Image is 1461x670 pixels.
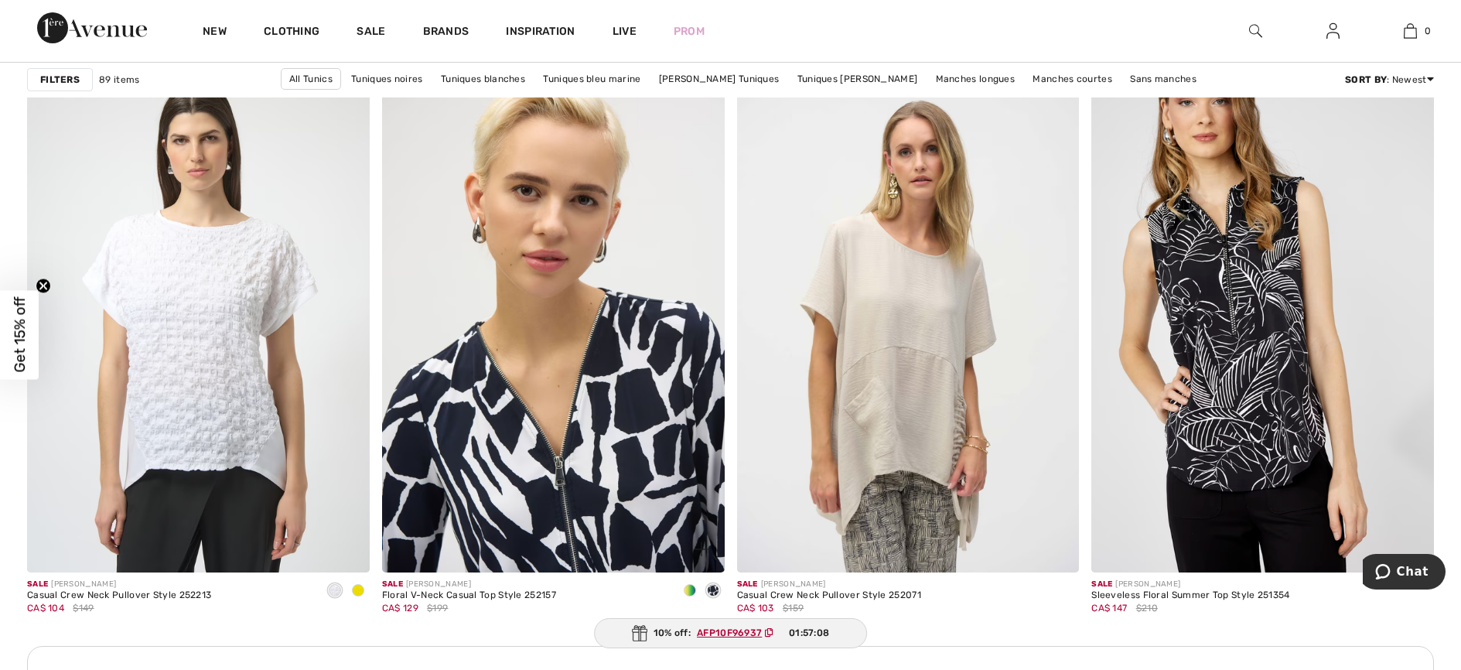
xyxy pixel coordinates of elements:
[99,73,139,87] span: 89 items
[203,25,227,41] a: New
[1363,554,1446,593] iframe: Opens a widget where you can chat to one of our agents
[678,579,701,604] div: Black/Multi
[427,601,448,615] span: $199
[346,579,370,604] div: Citrus
[281,68,341,90] a: All Tunics
[674,23,705,39] a: Prom
[1091,579,1289,590] div: [PERSON_NAME]
[594,618,868,648] div: 10% off:
[382,603,418,614] span: CA$ 129
[11,297,29,373] span: Get 15% off
[701,579,725,604] div: Vanilla/Midnight Blue
[1425,24,1431,38] span: 0
[1345,74,1387,85] strong: Sort By
[36,279,51,294] button: Close teaser
[40,73,80,87] strong: Filters
[27,579,211,590] div: [PERSON_NAME]
[737,603,774,614] span: CA$ 103
[928,69,1023,89] a: Manches longues
[535,69,648,89] a: Tuniques bleu marine
[1091,603,1127,614] span: CA$ 147
[1122,69,1204,89] a: Sans manches
[27,579,48,589] span: Sale
[382,59,725,573] a: Floral V-Neck Casual Top Style 252157. Black/Multi
[343,69,431,89] a: Tuniques noires
[613,23,637,39] a: Live
[37,12,147,43] img: 1ère Avenue
[423,25,469,41] a: Brands
[264,25,319,41] a: Clothing
[1091,579,1112,589] span: Sale
[357,25,385,41] a: Sale
[790,69,926,89] a: Tuniques [PERSON_NAME]
[789,626,829,640] span: 01:57:08
[506,25,575,41] span: Inspiration
[1249,22,1262,40] img: search the website
[433,69,533,89] a: Tuniques blanches
[737,579,921,590] div: [PERSON_NAME]
[27,590,211,601] div: Casual Crew Neck Pullover Style 252213
[323,579,346,604] div: Vanilla 30
[783,601,804,615] span: $159
[632,625,647,641] img: Gift.svg
[382,579,403,589] span: Sale
[697,627,762,638] ins: AFP10F96937
[1326,22,1340,40] img: My Info
[27,603,64,614] span: CA$ 104
[737,590,921,601] div: Casual Crew Neck Pullover Style 252071
[1372,22,1448,40] a: 0
[695,542,708,556] img: plus_v2.svg
[1091,590,1289,601] div: Sleeveless Floral Summer Top Style 251354
[737,579,758,589] span: Sale
[1136,601,1158,615] span: $210
[1025,69,1120,89] a: Manches courtes
[73,601,94,615] span: $149
[651,69,787,89] a: [PERSON_NAME] Tuniques
[382,579,556,590] div: [PERSON_NAME]
[1345,73,1434,87] div: : Newest
[382,590,556,601] div: Floral V-Neck Casual Top Style 252157
[1404,22,1417,40] img: My Bag
[737,59,1080,573] img: Casual Crew Neck Pullover Style 252071. Moonstone
[1314,22,1352,41] a: Sign In
[1091,59,1434,573] img: Sleeveless Floral Summer Top Style 251354. Black/Off White
[27,59,370,573] img: Casual Crew Neck Pullover Style 252213. Vanilla 30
